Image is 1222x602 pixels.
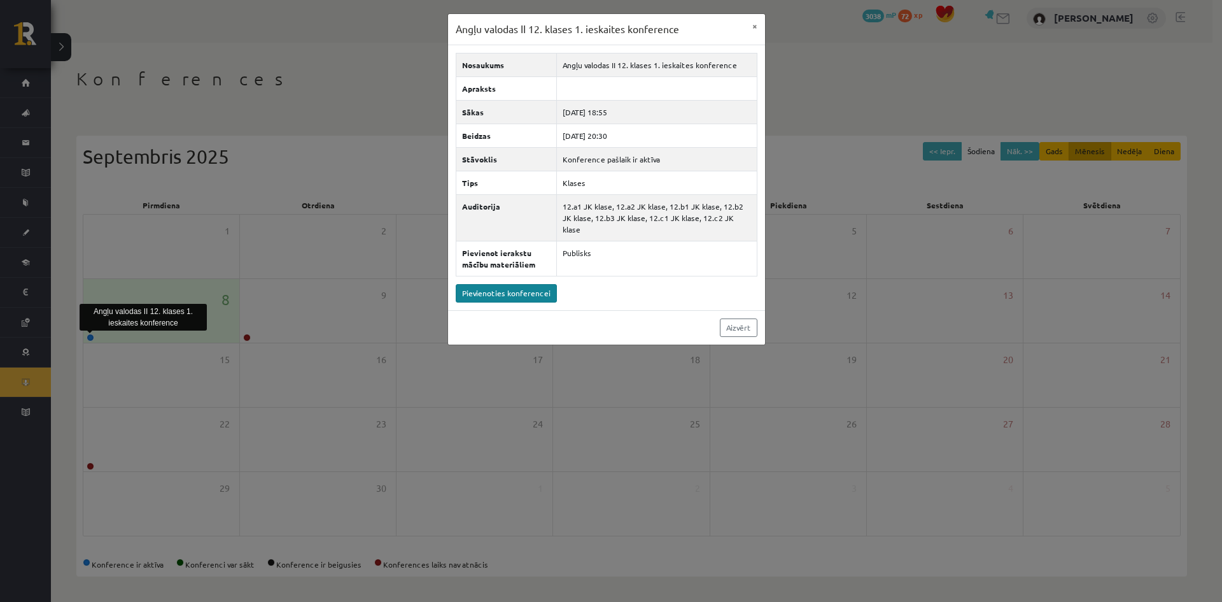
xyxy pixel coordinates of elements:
[557,171,757,194] td: Klases
[456,53,557,76] th: Nosaukums
[456,241,557,276] th: Pievienot ierakstu mācību materiāliem
[456,147,557,171] th: Stāvoklis
[557,124,757,147] td: [DATE] 20:30
[557,53,757,76] td: Angļu valodas II 12. klases 1. ieskaites konference
[456,100,557,124] th: Sākas
[456,124,557,147] th: Beidzas
[557,241,757,276] td: Publisks
[557,194,757,241] td: 12.a1 JK klase, 12.a2 JK klase, 12.b1 JK klase, 12.b2 JK klase, 12.b3 JK klase, 12.c1 JK klase, 1...
[456,284,557,303] a: Pievienoties konferencei
[720,319,757,337] a: Aizvērt
[456,76,557,100] th: Apraksts
[80,304,207,331] div: Angļu valodas II 12. klases 1. ieskaites konference
[557,100,757,124] td: [DATE] 18:55
[456,171,557,194] th: Tips
[456,22,679,37] h3: Angļu valodas II 12. klases 1. ieskaites konference
[745,14,765,38] button: ×
[456,194,557,241] th: Auditorija
[557,147,757,171] td: Konference pašlaik ir aktīva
